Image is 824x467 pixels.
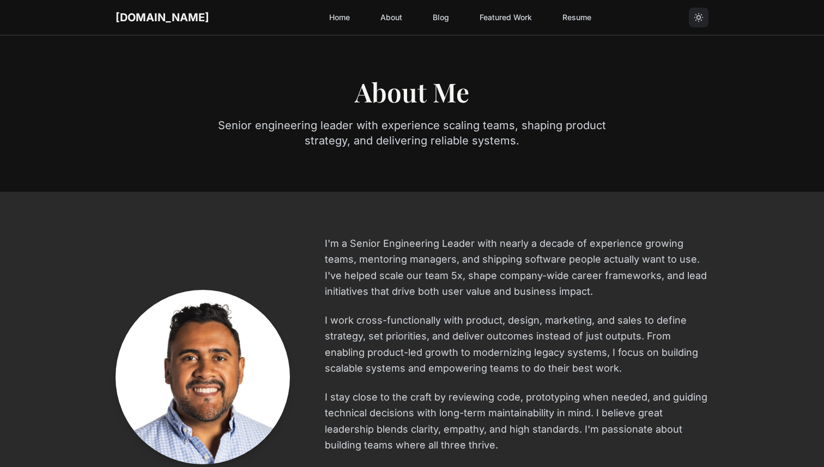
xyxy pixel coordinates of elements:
p: I stay close to the craft by reviewing code, prototyping when needed, and guiding technical decis... [325,389,708,453]
a: Blog [426,8,456,27]
img: Sergio Cruz [116,290,290,464]
a: Home [323,8,356,27]
a: [DOMAIN_NAME] [116,11,209,24]
h1: About Me [185,78,639,105]
p: I work cross-functionally with product, design, marketing, and sales to define strategy, set prio... [325,312,708,376]
a: Resume [556,8,598,27]
button: Toggle theme [689,8,708,27]
p: I'm a Senior Engineering Leader with nearly a decade of experience growing teams, mentoring manag... [325,235,708,299]
a: Featured Work [473,8,538,27]
a: About [374,8,409,27]
p: Senior engineering leader with experience scaling teams, shaping product strategy, and delivering... [203,118,621,148]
